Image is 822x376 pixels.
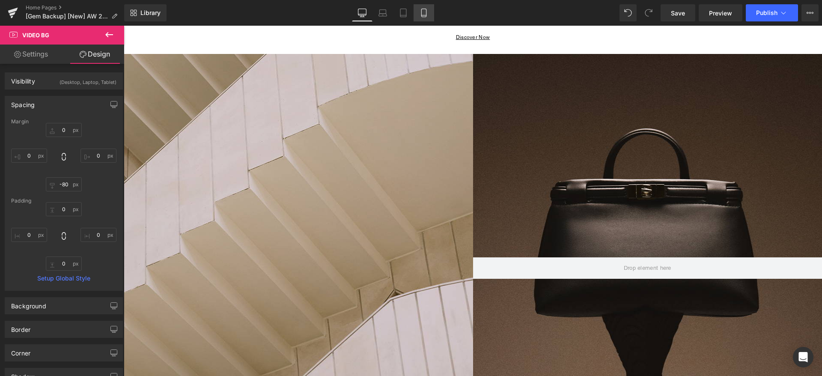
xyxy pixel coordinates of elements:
span: Publish [756,9,777,16]
span: [Gem Backup] [New] AW 25 - HP [26,13,108,20]
div: Open Intercom Messenger [793,347,813,367]
div: Border [11,321,30,333]
input: 0 [46,177,82,191]
input: 0 [46,123,82,137]
input: 0 [11,228,47,242]
button: Publish [746,4,798,21]
a: New Library [124,4,167,21]
div: Spacing [11,96,35,108]
span: Video Bg [22,32,49,39]
button: Undo [619,4,637,21]
button: More [801,4,819,21]
a: Tablet [393,4,414,21]
button: Redo [640,4,657,21]
a: Desktop [352,4,372,21]
input: 0 [80,149,116,163]
div: (Desktop, Laptop, Tablet) [60,73,116,87]
div: Visibility [11,73,35,85]
span: Preview [709,9,732,18]
a: Mobile [414,4,434,21]
a: Setup Global Style [11,275,116,282]
div: Corner [11,345,30,357]
input: 0 [46,257,82,271]
a: Laptop [372,4,393,21]
div: Background [11,298,46,310]
a: Discover Now [332,9,366,15]
a: Home Pages [26,4,124,11]
a: Design [64,45,126,64]
input: 0 [80,228,116,242]
input: 0 [11,149,47,163]
span: Save [671,9,685,18]
input: 0 [46,202,82,216]
div: Padding [11,198,116,204]
span: Library [140,9,161,17]
div: Margin [11,119,116,125]
a: Preview [699,4,742,21]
